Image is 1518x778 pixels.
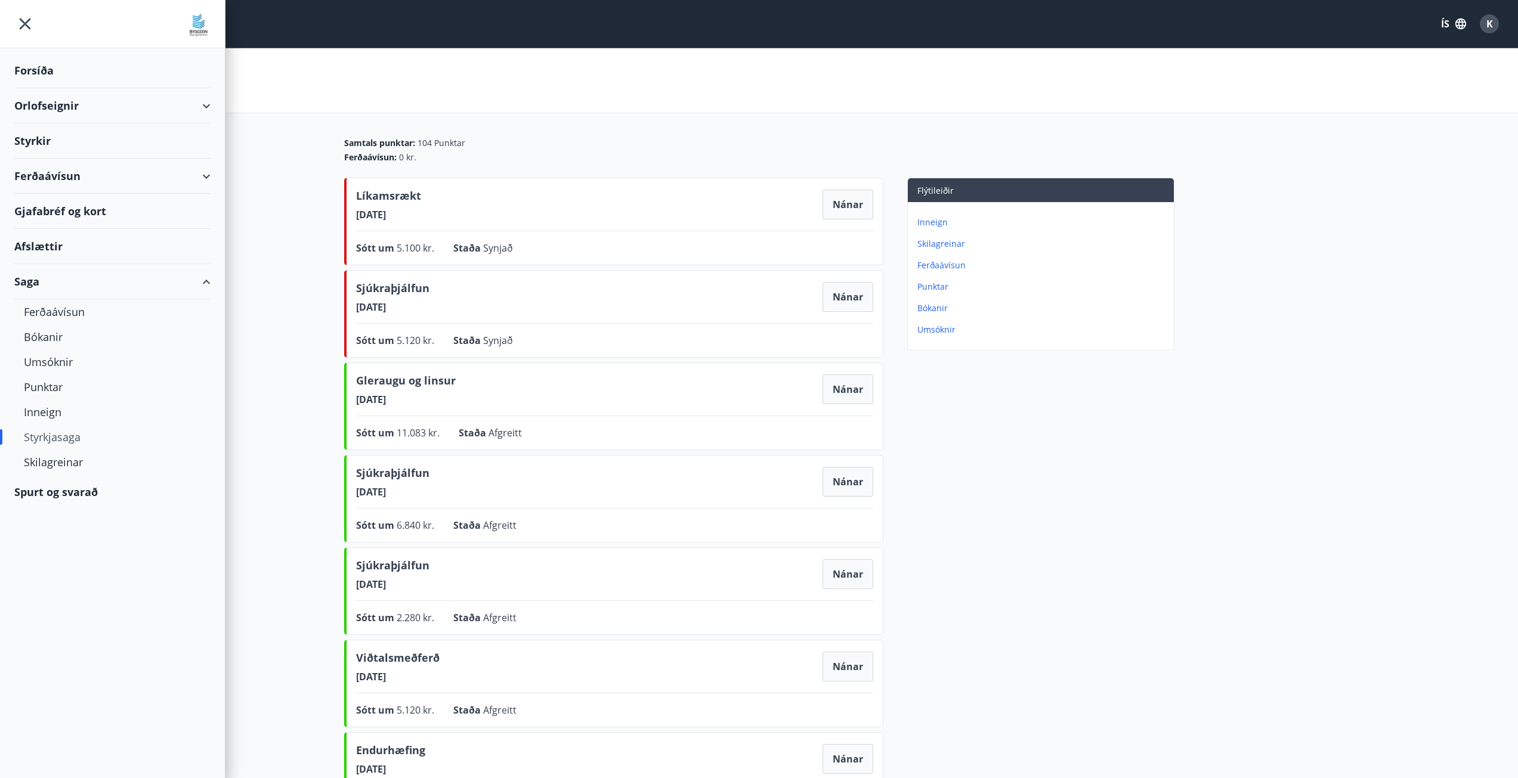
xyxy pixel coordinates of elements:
[1486,17,1493,30] span: K
[483,703,517,717] span: Afgreitt
[397,334,434,347] span: 5.120 kr.
[1475,10,1504,38] button: K
[917,216,1169,228] p: Inneign
[397,611,434,624] span: 2.280 kr.
[823,467,873,497] button: Nánar
[24,374,201,399] div: Punktar
[356,650,440,670] span: Viðtalsmeðferð
[823,652,873,681] button: Nánar
[823,374,873,404] button: Nánar
[14,194,211,229] div: Gjafabréf og kort
[917,185,954,196] span: Flýtileiðir
[453,703,483,717] span: Staða
[356,578,429,591] span: [DATE]
[917,281,1169,293] p: Punktar
[14,88,211,123] div: Orlofseignir
[489,426,522,439] span: Afgreitt
[14,475,211,509] div: Spurt og svarað
[459,426,489,439] span: Staða
[399,151,416,163] span: 0 kr.
[356,519,397,532] span: Sótt um
[14,123,211,159] div: Styrkir
[823,744,873,774] button: Nánar
[823,282,873,312] button: Nánar
[917,324,1169,336] p: Umsóknir
[356,280,429,300] span: Sjúkraþjálfun
[356,426,397,439] span: Sótt um
[24,349,201,374] div: Umsóknir
[453,334,483,347] span: Staða
[1434,13,1473,35] button: ÍS
[14,229,211,264] div: Afslættir
[356,300,429,314] span: [DATE]
[14,159,211,194] div: Ferðaávísun
[356,393,456,406] span: [DATE]
[356,373,456,393] span: Gleraugu og linsur
[356,742,425,762] span: Endurhæfing
[356,334,397,347] span: Sótt um
[14,13,36,35] button: menu
[356,762,425,776] span: [DATE]
[356,485,429,498] span: [DATE]
[917,259,1169,271] p: Ferðaávísun
[24,299,201,324] div: Ferðaávísun
[483,519,517,532] span: Afgreitt
[483,611,517,624] span: Afgreitt
[418,137,465,149] span: 104 Punktar
[356,557,429,578] span: Sjúkraþjálfun
[823,190,873,219] button: Nánar
[24,450,201,475] div: Skilagreinar
[344,137,415,149] span: Samtals punktar :
[483,334,513,347] span: Synjað
[453,241,483,255] span: Staða
[917,238,1169,250] p: Skilagreinar
[397,241,434,255] span: 5.100 kr.
[14,53,211,88] div: Forsíða
[823,559,873,589] button: Nánar
[356,208,421,221] span: [DATE]
[453,519,483,532] span: Staða
[356,188,421,208] span: Líkamsrækt
[14,264,211,299] div: Saga
[24,424,201,450] div: Styrkjasaga
[397,519,434,532] span: 6.840 kr.
[356,465,429,485] span: Sjúkraþjálfun
[356,703,397,717] span: Sótt um
[24,399,201,424] div: Inneign
[344,151,397,163] span: Ferðaávísun :
[453,611,483,624] span: Staða
[356,241,397,255] span: Sótt um
[917,302,1169,314] p: Bókanir
[356,670,440,683] span: [DATE]
[483,241,513,255] span: Synjað
[356,611,397,624] span: Sótt um
[24,324,201,349] div: Bókanir
[187,13,211,37] img: union_logo
[397,426,440,439] span: 11.083 kr.
[397,703,434,717] span: 5.120 kr.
